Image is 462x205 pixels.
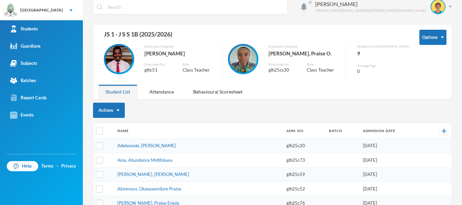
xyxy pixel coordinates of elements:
div: Students in [GEOGRAPHIC_DATA] [357,44,409,49]
div: JS 1 - J S S 1B (2025/2026) [98,30,409,44]
td: glh25c20 [283,139,326,153]
img: EMPLOYEE [106,46,133,73]
th: Batch [326,123,360,139]
td: glh25c73 [283,153,326,168]
div: Role [307,62,341,67]
div: Employee Assigned [269,44,341,49]
div: Attendance [142,84,181,99]
div: Report Cards [10,94,47,101]
img: EMPLOYEE [230,46,257,73]
img: logo [4,4,17,17]
img: search [97,4,103,10]
div: glhc51 [144,67,172,74]
td: [DATE] [360,168,426,182]
td: glh25c52 [283,182,326,196]
div: Average Age [357,63,409,68]
div: Behavioural Scoresheet [186,84,250,99]
div: Guardians [10,43,41,50]
td: [DATE] [360,182,426,196]
a: Privacy [61,163,76,170]
div: Role [183,62,217,67]
td: [DATE] [360,153,426,168]
div: Class Teacher [307,67,341,74]
td: [DATE] [360,139,426,153]
th: Admission Date [360,123,426,139]
th: Name [114,123,283,139]
div: [PERSON_NAME][EMAIL_ADDRESS][PERSON_NAME][DOMAIN_NAME] [315,8,425,13]
a: Terms [41,163,53,170]
div: Students [10,25,38,32]
td: glh25c59 [283,168,326,182]
img: + [442,129,446,133]
div: · [57,163,58,170]
div: 9 [357,49,409,58]
div: Employee No. [144,62,172,67]
div: [PERSON_NAME], Praise O. [269,49,341,58]
a: Help [7,161,38,171]
a: [PERSON_NAME], [PERSON_NAME] [117,172,189,177]
a: Adebowale, [PERSON_NAME] [117,143,176,148]
div: Events [10,111,34,119]
a: Aina, Abundance Mofifoluwa [117,157,172,163]
div: glh25cs30 [269,67,297,74]
button: Actions [93,103,125,118]
div: [PERSON_NAME] [144,49,217,58]
a: Akinmoyo, Oluwasemilore Praise [117,186,181,191]
div: 0 [357,68,409,75]
th: Adm. No. [283,123,326,139]
button: Options [419,30,446,45]
div: Subjects [10,60,37,67]
div: [GEOGRAPHIC_DATA] [20,7,63,13]
div: Employee No. [269,62,297,67]
div: Class Teacher [183,67,217,74]
div: Student List [98,84,137,99]
div: Employee Assigned [144,44,217,49]
div: Batches [10,77,36,84]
